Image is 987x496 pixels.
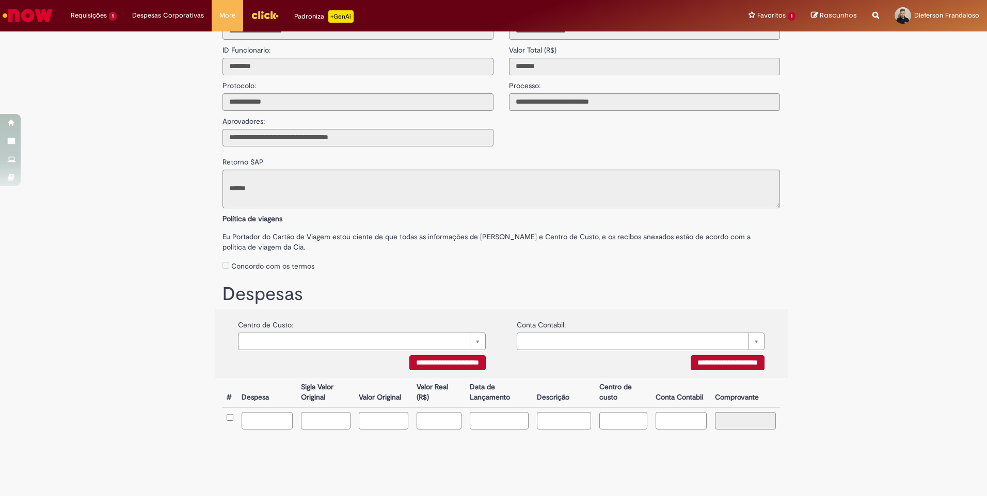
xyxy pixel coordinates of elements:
th: Despesa [237,378,297,407]
th: Centro de custo [595,378,652,407]
label: Conta Contabil: [517,315,566,330]
span: Rascunhos [820,10,857,20]
label: Eu Portador do Cartão de Viagem estou ciente de que todas as informações de [PERSON_NAME] e Centr... [222,226,780,252]
label: Centro de Custo: [238,315,293,330]
th: Sigla Valor Original [297,378,355,407]
h1: Despesas [222,284,780,305]
th: Data de Lançamento [466,378,533,407]
span: Dieferson Frandaloso [914,11,979,20]
th: Conta Contabil [651,378,710,407]
b: Política de viagens [222,214,282,223]
a: Limpar campo {0} [517,333,765,350]
label: Concordo com os termos [231,261,314,271]
th: Comprovante [711,378,780,407]
label: Retorno SAP [222,152,264,167]
th: Valor Real (R$) [412,378,465,407]
th: Descrição [533,378,595,407]
label: Aprovadores: [222,111,265,126]
p: +GenAi [328,10,354,23]
img: click_logo_yellow_360x200.png [251,7,279,23]
span: More [219,10,235,21]
span: Requisições [71,10,107,21]
label: Valor Total (R$) [509,40,556,55]
a: Limpar campo {0} [238,333,486,350]
span: Favoritos [757,10,786,21]
span: 1 [788,12,795,21]
span: 1 [109,12,117,21]
label: ID Funcionario: [222,40,270,55]
a: Rascunhos [811,11,857,21]
img: ServiceNow [1,5,54,26]
th: # [222,378,237,407]
span: Despesas Corporativas [132,10,204,21]
label: Protocolo: [222,75,256,91]
th: Valor Original [355,378,412,407]
label: Processo: [509,75,540,91]
div: Padroniza [294,10,354,23]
